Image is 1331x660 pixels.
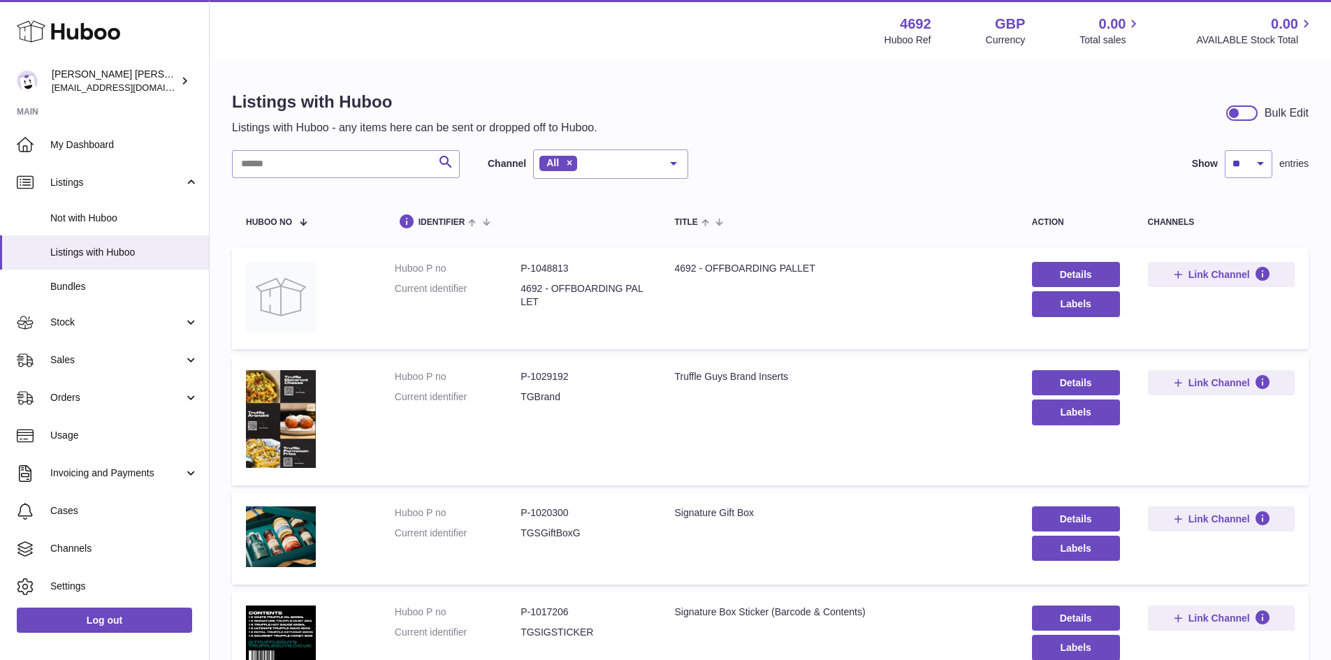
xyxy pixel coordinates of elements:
[1032,262,1120,287] a: Details
[395,527,521,540] dt: Current identifier
[986,34,1026,47] div: Currency
[50,391,184,404] span: Orders
[1148,370,1295,395] button: Link Channel
[395,282,521,309] dt: Current identifier
[395,370,521,383] dt: Huboo P no
[521,282,646,309] dd: 4692 - OFFBOARDING PALLET
[674,262,1003,275] div: 4692 - OFFBOARDING PALLET
[1148,506,1295,531] button: Link Channel
[1032,606,1120,631] a: Details
[1279,157,1309,170] span: entries
[246,370,316,468] img: Truffle Guys Brand Inserts
[246,262,316,332] img: 4692 - OFFBOARDING PALLET
[521,262,646,275] dd: P-1048813
[1188,376,1250,389] span: Link Channel
[521,370,646,383] dd: P-1029192
[1032,370,1120,395] a: Details
[50,353,184,367] span: Sales
[50,176,184,189] span: Listings
[546,157,559,168] span: All
[900,15,931,34] strong: 4692
[232,91,597,113] h1: Listings with Huboo
[50,280,198,293] span: Bundles
[885,34,931,47] div: Huboo Ref
[674,506,1003,520] div: Signature Gift Box
[1188,612,1250,624] span: Link Channel
[246,218,292,227] span: Huboo no
[50,467,184,480] span: Invoicing and Payments
[1032,291,1120,316] button: Labels
[521,527,646,540] dd: TGSGiftBoxG
[1188,513,1250,525] span: Link Channel
[52,68,177,94] div: [PERSON_NAME] [PERSON_NAME]
[1188,268,1250,281] span: Link Channel
[1265,105,1309,121] div: Bulk Edit
[488,157,526,170] label: Channel
[50,542,198,555] span: Channels
[17,608,192,633] a: Log out
[50,246,198,259] span: Listings with Huboo
[395,390,521,404] dt: Current identifier
[1099,15,1126,34] span: 0.00
[1032,536,1120,561] button: Labels
[1032,506,1120,531] a: Details
[1271,15,1298,34] span: 0.00
[1079,34,1142,47] span: Total sales
[674,218,697,227] span: title
[521,626,646,639] dd: TGSIGSTICKER
[1196,15,1314,47] a: 0.00 AVAILABLE Stock Total
[1032,635,1120,660] button: Labels
[1148,262,1295,287] button: Link Channel
[50,429,198,442] span: Usage
[1196,34,1314,47] span: AVAILABLE Stock Total
[995,15,1025,34] strong: GBP
[521,506,646,520] dd: P-1020300
[1192,157,1218,170] label: Show
[50,138,198,152] span: My Dashboard
[1148,218,1295,227] div: channels
[52,82,205,93] span: [EMAIL_ADDRESS][DOMAIN_NAME]
[395,262,521,275] dt: Huboo P no
[521,390,646,404] dd: TGBrand
[50,504,198,518] span: Cases
[1032,218,1120,227] div: action
[1079,15,1142,47] a: 0.00 Total sales
[395,606,521,619] dt: Huboo P no
[232,120,597,135] p: Listings with Huboo - any items here can be sent or dropped off to Huboo.
[50,212,198,225] span: Not with Huboo
[246,506,316,568] img: Signature Gift Box
[395,506,521,520] dt: Huboo P no
[1148,606,1295,631] button: Link Channel
[1032,399,1120,425] button: Labels
[50,316,184,329] span: Stock
[674,370,1003,383] div: Truffle Guys Brand Inserts
[17,71,38,91] img: internalAdmin-4692@internal.huboo.com
[419,218,465,227] span: identifier
[521,606,646,619] dd: P-1017206
[395,626,521,639] dt: Current identifier
[674,606,1003,619] div: Signature Box Sticker (Barcode & Contents)
[50,580,198,593] span: Settings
